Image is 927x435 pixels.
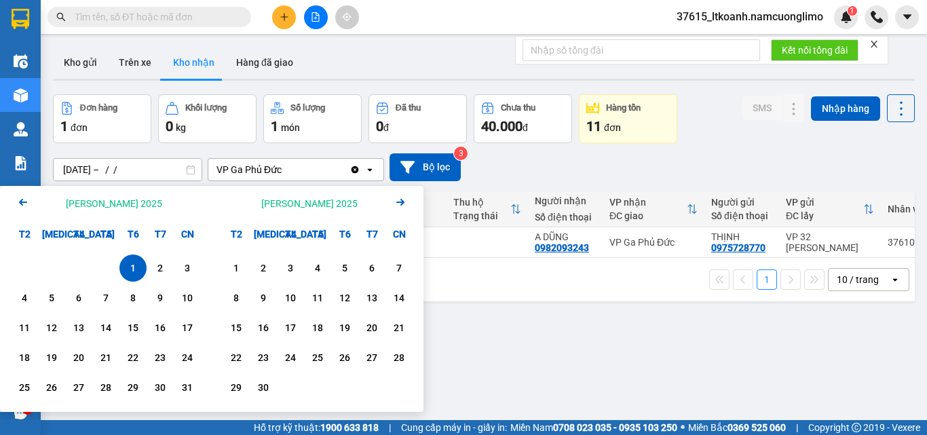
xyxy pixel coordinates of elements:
[66,197,162,210] div: [PERSON_NAME] 2025
[71,122,88,133] span: đơn
[392,194,409,212] button: Next month.
[250,284,277,311] div: Choose Thứ Ba, tháng 09 9 2025. It's available.
[501,103,535,113] div: Chưa thu
[254,260,273,276] div: 2
[162,46,225,79] button: Kho nhận
[174,254,201,282] div: Choose Chủ Nhật, tháng 08 3 2025. It's available.
[308,349,327,366] div: 25
[92,284,119,311] div: Choose Thứ Năm, tháng 08 7 2025. It's available.
[771,39,858,61] button: Kết nối tổng đài
[850,6,854,16] span: 1
[151,349,170,366] div: 23
[277,254,304,282] div: Choose Thứ Tư, tháng 09 3 2025. It's available.
[335,5,359,29] button: aim
[250,254,277,282] div: Choose Thứ Ba, tháng 09 2 2025. It's available.
[227,320,246,336] div: 15
[53,94,151,143] button: Đơn hàng1đơn
[890,274,901,285] svg: open
[272,5,296,29] button: plus
[474,94,572,143] button: Chưa thu40.000đ
[609,197,687,208] div: VP nhận
[108,46,162,79] button: Trên xe
[711,231,772,242] div: THỊNH
[281,349,300,366] div: 24
[254,320,273,336] div: 16
[38,221,65,248] div: [MEDICAL_DATA]
[362,290,381,306] div: 13
[742,96,782,120] button: SMS
[281,122,300,133] span: món
[453,197,510,208] div: Thu hộ
[38,374,65,401] div: Choose Thứ Ba, tháng 08 26 2025. It's available.
[250,221,277,248] div: [MEDICAL_DATA]
[389,420,391,435] span: |
[92,221,119,248] div: T5
[14,88,28,102] img: warehouse-icon
[38,344,65,371] div: Choose Thứ Ba, tháng 08 19 2025. It's available.
[688,420,786,435] span: Miền Bắc
[174,221,201,248] div: CN
[304,284,331,311] div: Choose Thứ Năm, tháng 09 11 2025. It's available.
[385,254,413,282] div: Choose Chủ Nhật, tháng 09 7 2025. It's available.
[281,320,300,336] div: 17
[69,320,88,336] div: 13
[11,284,38,311] div: Choose Thứ Hai, tháng 08 4 2025. It's available.
[535,195,596,206] div: Người nhận
[848,6,857,16] sup: 1
[11,374,38,401] div: Choose Thứ Hai, tháng 08 25 2025. It's available.
[757,269,777,290] button: 1
[119,314,147,341] div: Choose Thứ Sáu, tháng 08 15 2025. It's available.
[96,349,115,366] div: 21
[331,344,358,371] div: Choose Thứ Sáu, tháng 09 26 2025. It's available.
[178,349,197,366] div: 24
[227,379,246,396] div: 29
[42,349,61,366] div: 19
[358,314,385,341] div: Choose Thứ Bảy, tháng 09 20 2025. It's available.
[811,96,880,121] button: Nhập hàng
[331,314,358,341] div: Choose Thứ Sáu, tháng 09 19 2025. It's available.
[14,54,28,69] img: warehouse-icon
[223,374,250,401] div: Choose Thứ Hai, tháng 09 29 2025. It's available.
[42,320,61,336] div: 12
[277,284,304,311] div: Choose Thứ Tư, tháng 09 10 2025. It's available.
[280,12,289,22] span: plus
[38,314,65,341] div: Choose Thứ Ba, tháng 08 12 2025. It's available.
[711,197,772,208] div: Người gửi
[65,344,92,371] div: Choose Thứ Tư, tháng 08 20 2025. It's available.
[96,379,115,396] div: 28
[385,221,413,248] div: CN
[124,349,143,366] div: 22
[14,122,28,136] img: warehouse-icon
[331,254,358,282] div: Choose Thứ Sáu, tháng 09 5 2025. It's available.
[342,12,352,22] span: aim
[782,43,848,58] span: Kết nối tổng đài
[223,314,250,341] div: Choose Thứ Hai, tháng 09 15 2025. It's available.
[119,254,147,282] div: Selected start date. Thứ Sáu, tháng 08 1 2025. It's available.
[15,194,31,212] button: Previous month.
[223,284,250,311] div: Choose Thứ Hai, tháng 09 8 2025. It's available.
[11,314,38,341] div: Choose Thứ Hai, tháng 08 11 2025. It's available.
[223,221,250,248] div: T2
[535,231,596,242] div: A DŨNG
[223,344,250,371] div: Choose Thứ Hai, tháng 09 22 2025. It's available.
[453,210,510,221] div: Trạng thái
[124,320,143,336] div: 15
[311,12,320,22] span: file-add
[320,422,379,433] strong: 1900 633 818
[283,163,284,176] input: Selected VP Ga Phủ Đức.
[174,284,201,311] div: Choose Chủ Nhật, tháng 08 10 2025. It's available.
[304,5,328,29] button: file-add
[362,349,381,366] div: 27
[304,314,331,341] div: Choose Thứ Năm, tháng 09 18 2025. It's available.
[15,379,34,396] div: 25
[151,260,170,276] div: 2
[178,320,197,336] div: 17
[147,254,174,282] div: Choose Thứ Bảy, tháng 08 2 2025. It's available.
[261,197,358,210] div: [PERSON_NAME] 2025
[92,314,119,341] div: Choose Thứ Năm, tháng 08 14 2025. It's available.
[308,290,327,306] div: 11
[331,221,358,248] div: T6
[15,349,34,366] div: 18
[308,260,327,276] div: 4
[174,344,201,371] div: Choose Chủ Nhật, tháng 08 24 2025. It's available.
